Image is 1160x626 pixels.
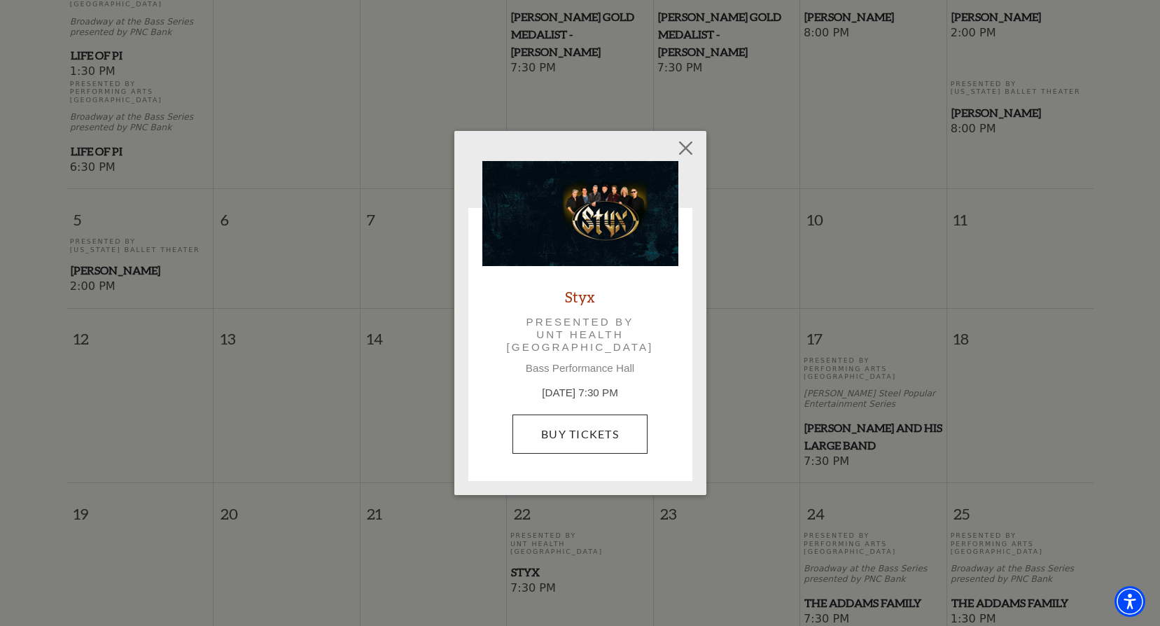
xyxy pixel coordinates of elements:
p: Bass Performance Hall [482,362,678,375]
p: Presented by UNT Health [GEOGRAPHIC_DATA] [502,316,659,354]
button: Close [672,135,699,162]
a: Buy Tickets [512,415,648,454]
div: Accessibility Menu [1114,586,1145,617]
img: Styx [482,161,678,266]
p: [DATE] 7:30 PM [482,385,678,401]
a: Styx [565,287,595,306]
